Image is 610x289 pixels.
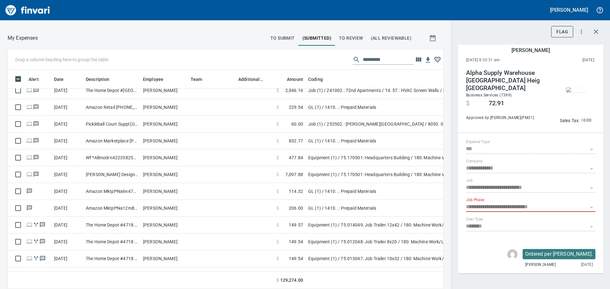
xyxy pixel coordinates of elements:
[140,250,188,267] td: [PERSON_NAME]
[289,188,303,194] span: 114.32
[276,87,279,94] span: $
[26,206,33,210] span: Has messages
[51,82,83,99] td: [DATE]
[551,26,573,38] button: Flag
[466,140,490,144] label: Expense Type
[26,172,33,176] span: Online transaction
[51,217,83,233] td: [DATE]
[238,76,271,83] span: Additional Reviewer
[140,133,188,149] td: [PERSON_NAME]
[26,139,33,143] span: Online transaction
[276,104,279,110] span: $
[51,233,83,250] td: [DATE]
[276,255,279,262] span: $
[289,205,303,211] span: 206.00
[512,47,550,54] h5: [PERSON_NAME]
[15,56,108,63] p: Drag a column heading here to group the table
[423,55,433,65] button: Download Table
[306,250,464,267] td: Equipment (1) / 75.013047: Job Trailer 10x32 / 180: Machine Work/Line Boring / 2: Parts/Other
[291,121,303,127] span: 60.00
[39,223,46,227] span: Has messages
[83,233,140,250] td: The Home Depot #4718 [GEOGRAPHIC_DATA] [GEOGRAPHIC_DATA] - Roof coating
[276,222,279,228] span: $
[191,76,202,83] span: Team
[26,256,33,260] span: Online transaction
[51,267,83,284] td: [DATE]
[466,100,470,107] span: $
[140,217,188,233] td: [PERSON_NAME]
[306,217,464,233] td: Equipment (1) / 75.014049: Job Trailer 12x42 / 180: Machine Work/Line Boring / 2: Parts/Other
[51,250,83,267] td: [DATE]
[289,154,303,161] span: 477.84
[26,155,33,160] span: Online transaction
[558,115,593,125] button: Sales Tax:$0.00
[289,138,303,144] span: 832.77
[39,240,46,244] span: Has messages
[83,116,140,133] td: Pickleball Court Suppl [GEOGRAPHIC_DATA]
[306,116,464,133] td: Job (1) / 253502.: [PERSON_NAME][GEOGRAPHIC_DATA] / 8050. 02.: A1 Install Net Posts & Center Anch...
[51,133,83,149] td: [DATE]
[466,115,552,121] span: Approved by: [PERSON_NAME] ( PM31 )
[83,149,140,166] td: Wf *Allmodrn4223382596 [GEOGRAPHIC_DATA]
[371,34,411,42] span: (All Reviewable)
[285,171,303,178] span: 7,097.88
[86,76,118,83] span: Description
[83,200,140,217] td: Amazon Mktpl*Na12m8dl2
[33,155,39,160] span: Has messages
[8,34,38,42] nav: breadcrumb
[289,222,303,228] span: 149.57
[306,233,464,250] td: Equipment (1) / 75.012048: Job Trailer 8x20 / 180: Machine Work/Line Boring / 2: Parts/Other
[583,117,592,124] span: 0.00
[306,149,464,166] td: Equipment (1) / 75.170501: Headquarters Building / 180: Machine Work/Line Boring / 2: Parts/Other
[285,87,303,94] span: 2,946.16
[140,149,188,166] td: [PERSON_NAME]
[566,87,586,92] img: receipts%2Ftapani%2F2025-05-05%2FNEsw9X4wyyOGIebisYSa9hDywWp2__MwNu3aOA2TgXvEVaNayv_1.jpg
[581,117,591,124] span: AI confidence: 100.0%
[306,99,464,116] td: GL (1) / 1410. .: Prepaid Materials
[289,104,303,110] span: 229.54
[276,121,279,127] span: $
[83,82,140,99] td: The Home Depot #[GEOGRAPHIC_DATA]
[83,183,140,200] td: Amazon Mktpl*Na6n47bg2
[270,34,295,42] span: To Submit
[33,88,39,92] span: Has messages
[29,76,47,83] span: Alert
[423,30,444,46] button: Show transactions within a particular date range
[289,239,303,245] span: 149.54
[433,55,442,64] button: Column choices favorited. Click to reset to default
[525,250,593,258] p: Ordered per [PERSON_NAME].
[289,255,303,262] span: 149.54
[306,133,464,149] td: GL (1) / 1410. .: Prepaid Materials
[33,223,39,227] span: Split transaction
[276,154,279,161] span: $
[83,99,140,116] td: Amazon Retail [PHONE_NUMBER] WA
[276,239,279,245] span: $
[83,217,140,233] td: The Home Depot #4718 [GEOGRAPHIC_DATA] [GEOGRAPHIC_DATA] - Roof coating
[308,76,331,83] span: Coding
[276,205,279,211] span: $
[51,149,83,166] td: [DATE]
[287,76,303,83] span: Amount
[26,189,33,193] span: Has messages
[26,122,33,126] span: Online transaction
[140,99,188,116] td: [PERSON_NAME]
[83,166,140,183] td: [PERSON_NAME] Designs [PHONE_NUMBER] [GEOGRAPHIC_DATA]
[238,76,263,83] span: Additional Reviewer
[51,116,83,133] td: [DATE]
[140,267,188,284] td: [PERSON_NAME]
[39,256,46,260] span: Has messages
[466,179,473,183] label: Job
[276,188,279,194] span: $
[466,57,541,63] span: [DATE] 8:53:31 am
[33,122,39,126] span: Has messages
[306,166,464,183] td: Equipment (1) / 75.170501: Headquarters Building / 180: Machine Work/Line Boring / 2: Parts/Other
[525,262,556,268] span: [PERSON_NAME]
[140,166,188,183] td: [PERSON_NAME]
[83,250,140,267] td: The Home Depot #4718 [GEOGRAPHIC_DATA] [GEOGRAPHIC_DATA] - Roof coating
[308,76,323,83] span: Coding
[8,34,38,42] p: My Expenses
[26,240,33,244] span: Online transaction
[276,138,279,144] span: $
[4,3,51,18] a: Finvari
[140,183,188,200] td: [PERSON_NAME]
